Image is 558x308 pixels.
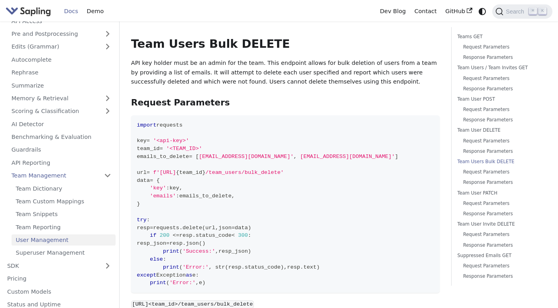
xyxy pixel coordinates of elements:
span: { [176,170,179,175]
button: Switch between dark and light mode (currently system mode) [477,6,488,17]
a: Response Parameters [463,54,541,61]
span: requests [153,225,179,231]
span: 300 [238,232,248,238]
a: Team User Invite DELETE [458,220,544,228]
a: Team Dictionary [12,183,116,194]
p: API key holder must be an admin for the team. This endpoint allows for bulk deletion of users fro... [131,58,440,87]
span: . [183,240,186,246]
span: url [205,225,215,231]
span: resp_json [218,248,248,254]
a: Team Users / Team Invites GET [458,64,544,72]
span: = [189,154,192,160]
kbd: ⌘ [529,8,537,15]
span: e [199,280,202,286]
a: Team User DELETE [458,127,544,134]
a: Request Parameters [463,168,541,176]
a: Rephrase [7,67,116,78]
a: Team Reporting [12,221,116,233]
a: Team Users Bulk DELETE [458,158,544,166]
a: Response Parameters [463,148,541,155]
span: resp [137,225,150,231]
a: API Reporting [7,157,116,168]
span: ( [179,248,183,254]
h3: Request Parameters [131,97,440,108]
a: Request Parameters [463,75,541,82]
button: Expand sidebar category 'SDK' [100,260,116,271]
a: Memory & Retrieval [7,93,116,104]
span: 'key' [150,185,166,191]
span: key [137,138,147,144]
span: 'Success:' [183,248,215,254]
h2: Team Users Bulk DELETE [131,37,440,51]
span: ( [166,280,169,286]
a: Request Parameters [463,106,541,113]
span: : [166,185,169,191]
span: ( [225,264,228,270]
a: Response Parameters [463,210,541,218]
span: 'Error:' [183,264,209,270]
span: 200 [160,232,170,238]
span: requests [156,122,183,128]
a: Request Parameters [463,200,541,207]
span: data [235,225,248,231]
span: if [150,232,156,238]
span: resp_json [137,240,166,246]
span: : [163,256,166,262]
span: = [232,225,235,231]
a: Docs [60,5,83,18]
span: print [163,248,179,254]
span: , [284,264,287,270]
kbd: K [538,8,546,15]
span: ) [202,240,205,246]
span: print [150,280,166,286]
span: : [176,193,179,199]
span: = [150,225,153,231]
span: Exception [156,272,186,278]
span: ( [199,240,202,246]
span: f'[URL] [153,170,176,175]
span: = [147,138,150,144]
span: Search [503,8,529,15]
span: , [196,280,199,286]
span: = [160,146,163,152]
span: , [179,185,183,191]
span: status_code [196,232,232,238]
span: emails_to_delete [137,154,189,160]
span: resp [179,232,193,238]
span: ( [179,264,183,270]
span: ] [395,154,398,160]
a: Suppressed Emails GET [458,252,544,259]
a: Response Parameters [463,116,541,124]
span: = [150,177,153,183]
span: , [232,193,235,199]
span: : [248,232,251,238]
span: str [215,264,225,270]
span: emails_to_delete [179,193,232,199]
span: < [232,232,235,238]
a: Request Parameters [463,137,541,145]
a: Superuser Management [12,247,116,259]
span: , [209,264,212,270]
span: print [163,264,179,270]
span: ) [316,264,320,270]
span: json [186,240,199,246]
a: Teams GET [458,33,544,41]
span: } [137,201,140,207]
a: Response Parameters [463,273,541,280]
a: Response Parameters [463,242,541,249]
span: except [137,272,156,278]
a: Request Parameters [463,43,541,51]
span: json [218,225,232,231]
a: GitHub [441,5,476,18]
span: = [166,240,169,246]
a: Contact [410,5,441,18]
span: try [137,217,147,223]
span: /team_users/bulk_delete' [205,170,284,175]
span: , [294,154,297,160]
span: text [303,264,316,270]
span: [ [196,154,199,160]
span: team_id [137,146,159,152]
a: Team User POST [458,96,544,103]
span: 'emails' [150,193,176,199]
a: AI Detector [7,118,116,130]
